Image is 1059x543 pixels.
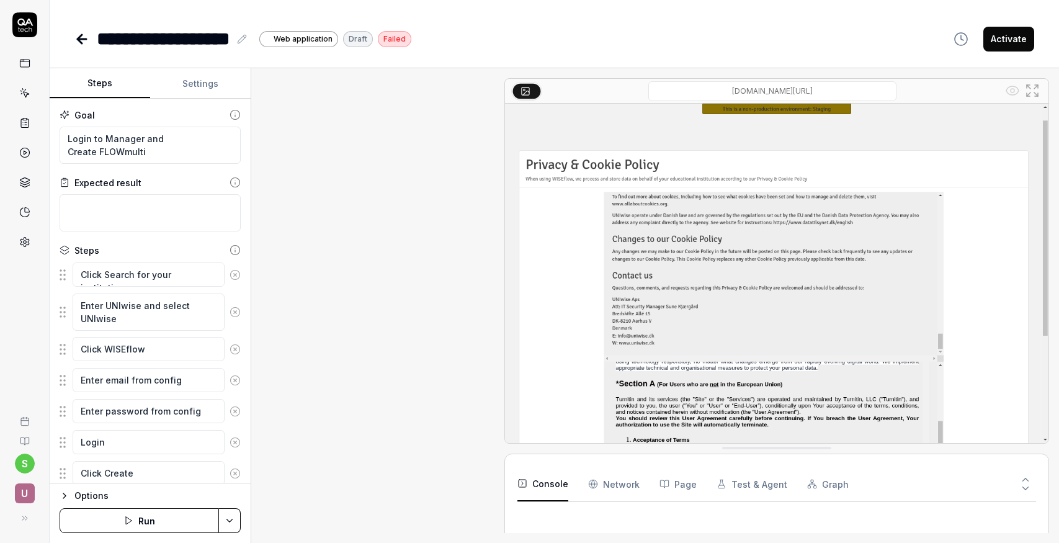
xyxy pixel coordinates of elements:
button: Remove step [225,337,246,362]
button: s [15,454,35,473]
button: Show all interative elements [1003,81,1022,101]
div: Suggestions [60,262,241,288]
div: Options [74,488,241,503]
div: Suggestions [60,429,241,455]
div: Suggestions [60,367,241,393]
button: Remove step [225,399,246,424]
button: Remove step [225,461,246,486]
span: Web application [274,34,333,45]
div: Suggestions [60,336,241,362]
div: Suggestions [60,460,241,487]
div: Suggestions [60,293,241,331]
span: U [15,483,35,503]
button: View version history [946,27,976,52]
button: Test & Agent [717,467,787,501]
button: Options [60,488,241,503]
button: Open in full screen [1022,81,1042,101]
div: Draft [343,31,373,47]
button: Remove step [225,430,246,455]
button: Remove step [225,300,246,325]
div: Failed [378,31,411,47]
div: Suggestions [60,398,241,424]
button: Graph [807,467,849,501]
button: Activate [983,27,1034,52]
button: Settings [150,69,251,99]
a: Book a call with us [5,406,44,426]
img: Screenshot [505,104,1048,443]
a: Web application [259,30,338,47]
button: U [5,473,44,506]
button: Run [60,508,219,533]
button: Console [517,467,568,501]
button: Steps [50,69,150,99]
a: Documentation [5,426,44,446]
div: Expected result [74,176,141,189]
button: Network [588,467,640,501]
button: Remove step [225,368,246,393]
div: Steps [74,244,99,257]
div: Goal [74,109,95,122]
button: Remove step [225,263,246,287]
button: Page [659,467,697,501]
